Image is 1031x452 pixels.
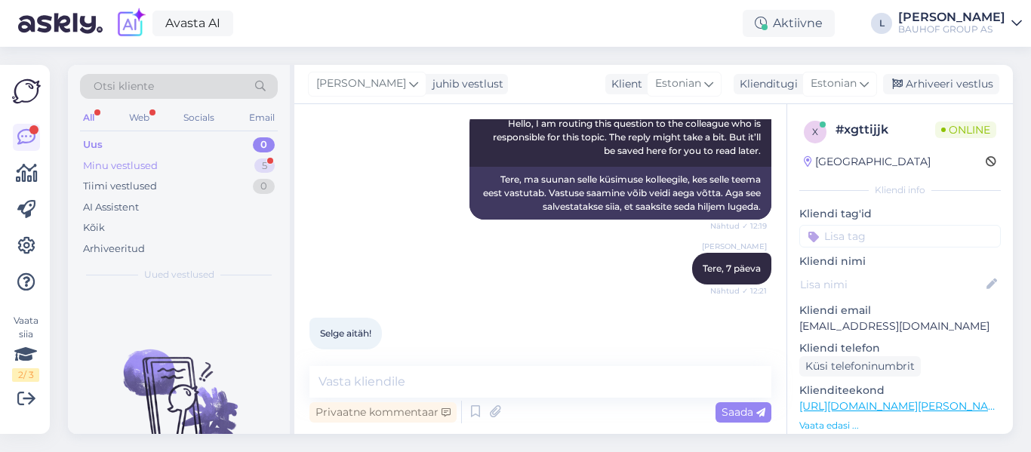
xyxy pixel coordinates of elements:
[743,10,835,37] div: Aktiivne
[710,285,767,297] span: Nähtud ✓ 12:21
[799,318,1001,334] p: [EMAIL_ADDRESS][DOMAIN_NAME]
[871,13,892,34] div: L
[655,75,701,92] span: Estonian
[702,241,767,252] span: [PERSON_NAME]
[180,108,217,128] div: Socials
[253,137,275,152] div: 0
[799,356,921,377] div: Küsi telefoninumbrit
[799,206,1001,222] p: Kliendi tag'id
[799,383,1001,398] p: Klienditeekond
[126,108,152,128] div: Web
[804,154,931,170] div: [GEOGRAPHIC_DATA]
[605,76,642,92] div: Klient
[83,241,145,257] div: Arhiveeritud
[710,220,767,232] span: Nähtud ✓ 12:19
[469,167,771,220] div: Tere, ma suunan selle küsimuse kolleegile, kes selle teema eest vastutab. Vastuse saamine võib ve...
[898,11,1005,23] div: [PERSON_NAME]
[722,405,765,419] span: Saada
[898,11,1022,35] a: [PERSON_NAME]BAUHOF GROUP AS
[246,108,278,128] div: Email
[144,268,214,281] span: Uued vestlused
[94,78,154,94] span: Otsi kliente
[12,314,39,382] div: Vaata siia
[734,76,798,92] div: Klienditugi
[935,121,996,138] span: Online
[316,75,406,92] span: [PERSON_NAME]
[898,23,1005,35] div: BAUHOF GROUP AS
[83,200,139,215] div: AI Assistent
[83,179,157,194] div: Tiimi vestlused
[12,368,39,382] div: 2 / 3
[799,340,1001,356] p: Kliendi telefon
[83,137,103,152] div: Uus
[799,225,1001,248] input: Lisa tag
[800,276,983,293] input: Lisa nimi
[320,327,371,339] span: Selge aitäh!
[309,402,457,423] div: Privaatne kommentaar
[314,350,371,361] span: 12:23
[12,77,41,106] img: Askly Logo
[152,11,233,36] a: Avasta AI
[812,126,818,137] span: x
[703,263,761,274] span: Tere, 7 päeva
[799,419,1001,432] p: Vaata edasi ...
[83,158,158,174] div: Minu vestlused
[254,158,275,174] div: 5
[799,254,1001,269] p: Kliendi nimi
[799,303,1001,318] p: Kliendi email
[83,220,105,235] div: Kõik
[883,74,999,94] div: Arhiveeri vestlus
[799,183,1001,197] div: Kliendi info
[836,121,935,139] div: # xgttijjk
[493,118,763,156] span: Hello, I am routing this question to the colleague who is responsible for this topic. The reply m...
[253,179,275,194] div: 0
[811,75,857,92] span: Estonian
[426,76,503,92] div: juhib vestlust
[799,399,1008,413] a: [URL][DOMAIN_NAME][PERSON_NAME]
[115,8,146,39] img: explore-ai
[80,108,97,128] div: All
